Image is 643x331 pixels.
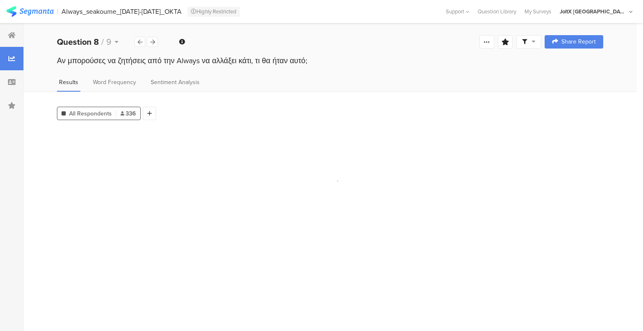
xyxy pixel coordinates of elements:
b: Question 8 [57,36,99,48]
div: Αν μπορούσες να ζητήσεις από την Always να αλλάξει κάτι, τι θα ήταν αυτό; [57,55,603,66]
div: JoltX [GEOGRAPHIC_DATA] [560,8,627,15]
span: Word Frequency [93,78,136,87]
span: Results [59,78,78,87]
span: / [101,36,104,48]
div: Always_seakoume_[DATE]-[DATE]_OKTA [62,8,182,15]
div: Support [446,5,469,18]
div: | [57,7,58,16]
span: 336 [121,109,136,118]
a: Question Library [473,8,520,15]
span: Share Report [561,39,596,45]
span: All Respondents [69,109,112,118]
span: Sentiment Analysis [151,78,200,87]
img: segmanta logo [6,6,54,17]
div: Highly Restricted [188,7,240,17]
a: My Surveys [520,8,556,15]
span: 9 [106,36,111,48]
